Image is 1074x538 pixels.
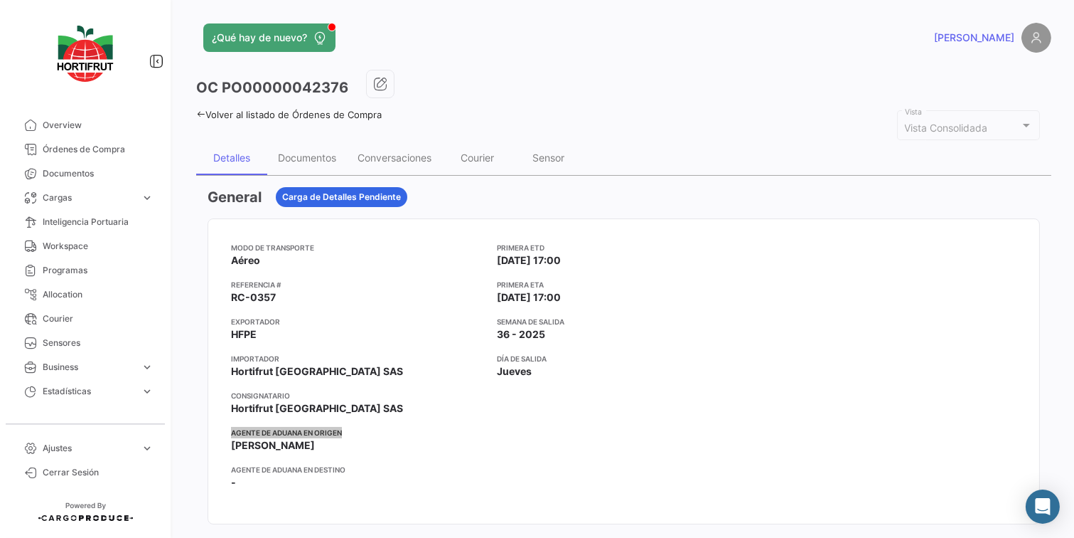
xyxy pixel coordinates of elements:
[43,191,135,204] span: Cargas
[11,113,159,137] a: Overview
[497,290,561,305] span: [DATE] 17:00
[43,143,154,156] span: Órdenes de Compra
[11,137,159,162] a: Órdenes de Compra
[213,152,250,164] div: Detalles
[497,279,751,290] app-card-info-title: Primera ETA
[231,438,315,453] span: [PERSON_NAME]
[43,442,135,455] span: Ajustes
[497,316,751,327] app-card-info-title: Semana de Salida
[43,216,154,228] span: Inteligencia Portuaria
[208,187,262,207] h3: General
[231,401,403,416] span: Hortifrut [GEOGRAPHIC_DATA] SAS
[533,152,565,164] div: Sensor
[497,242,751,253] app-card-info-title: Primera ETD
[231,364,403,379] span: Hortifrut [GEOGRAPHIC_DATA] SAS
[43,361,135,374] span: Business
[11,162,159,186] a: Documentos
[11,210,159,234] a: Inteligencia Portuaria
[231,279,485,290] app-card-info-title: Referencia #
[461,152,495,164] div: Courier
[141,191,154,204] span: expand_more
[231,390,485,401] app-card-info-title: Consignatario
[196,78,348,97] h3: OC PO00000042376
[43,337,154,349] span: Sensores
[43,288,154,301] span: Allocation
[141,361,154,374] span: expand_more
[231,290,276,305] span: RC-0357
[497,253,561,268] span: [DATE] 17:00
[212,31,307,45] span: ¿Qué hay de nuevo?
[43,466,154,479] span: Cerrar Sesión
[358,152,431,164] div: Conversaciones
[196,109,382,120] a: Volver al listado de Órdenes de Compra
[43,167,154,180] span: Documentos
[11,234,159,258] a: Workspace
[231,464,485,475] app-card-info-title: Agente de Aduana en Destino
[43,119,154,132] span: Overview
[11,331,159,355] a: Sensores
[231,475,236,490] span: -
[141,442,154,455] span: expand_more
[497,353,751,364] app-card-info-title: Día de Salida
[50,17,121,90] img: logo-hortifrut.svg
[43,264,154,277] span: Programas
[11,258,159,283] a: Programas
[231,327,257,342] span: HFPE
[43,385,135,398] span: Estadísticas
[141,385,154,398] span: expand_more
[231,242,485,253] app-card-info-title: Modo de Transporte
[231,316,485,327] app-card-info-title: Exportador
[43,240,154,253] span: Workspace
[1021,23,1051,53] img: placeholder-user.png
[203,23,335,52] button: ¿Qué hay de nuevo?
[934,31,1014,45] span: [PERSON_NAME]
[278,152,336,164] div: Documentos
[282,191,401,204] span: Carga de Detalles Pendiente
[11,307,159,331] a: Courier
[11,283,159,307] a: Allocation
[1026,490,1060,524] div: Abrir Intercom Messenger
[497,327,545,342] span: 36 - 2025
[43,312,154,325] span: Courier
[905,122,988,134] mat-select-trigger: Vista Consolidada
[231,353,485,364] app-card-info-title: Importador
[231,427,485,438] app-card-info-title: Agente de Aduana en Origen
[231,253,260,268] span: Aéreo
[497,364,532,379] span: Jueves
